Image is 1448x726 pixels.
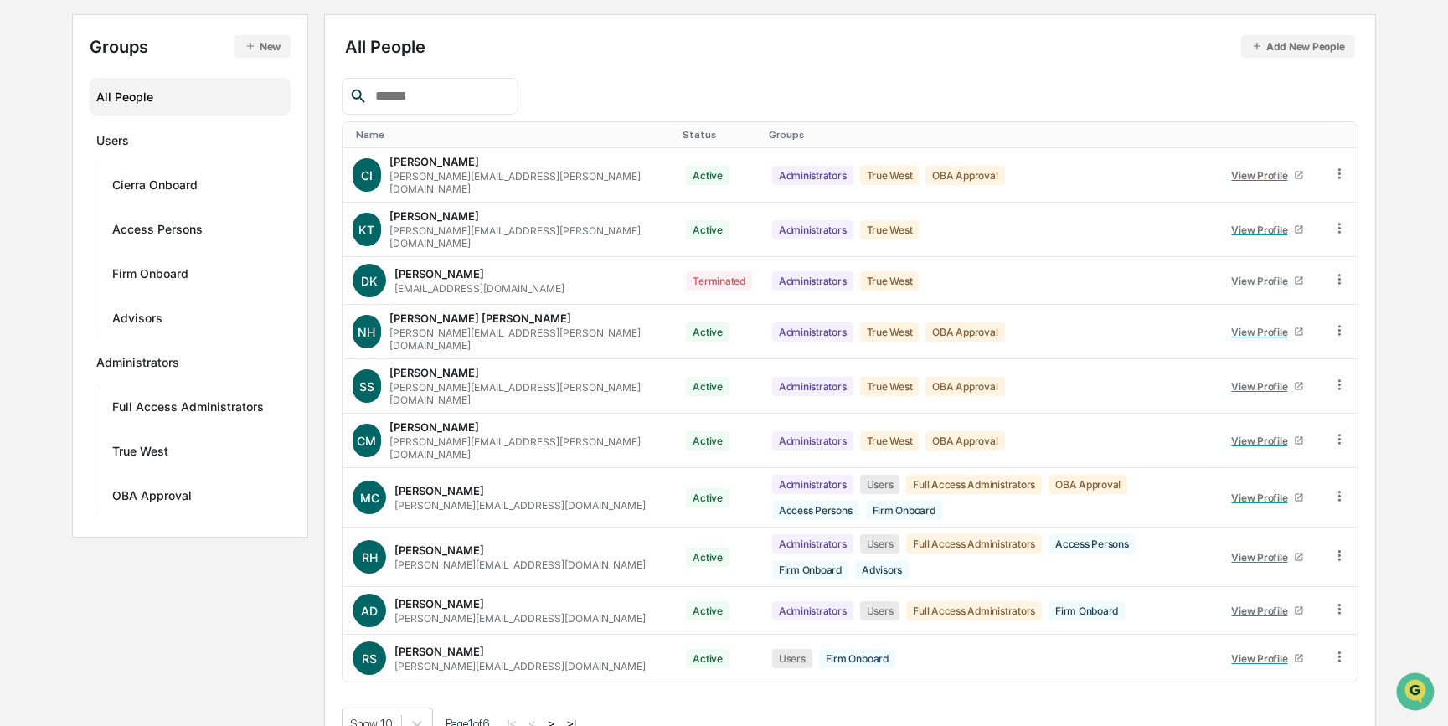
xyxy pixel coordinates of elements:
[389,327,667,352] div: [PERSON_NAME][EMAIL_ADDRESS][PERSON_NAME][DOMAIN_NAME]
[860,271,920,291] div: True West
[361,604,378,618] span: AD
[1232,605,1295,617] div: View Profile
[772,475,853,494] div: Administrators
[772,377,853,396] div: Administrators
[167,284,203,296] span: Pylon
[57,128,275,145] div: Start new chat
[772,322,853,342] div: Administrators
[394,597,484,610] div: [PERSON_NAME]
[389,435,667,461] div: [PERSON_NAME][EMAIL_ADDRESS][PERSON_NAME][DOMAIN_NAME]
[1232,169,1295,182] div: View Profile
[118,283,203,296] a: Powered byPylon
[855,560,909,579] div: Advisors
[772,560,848,579] div: Firm Onboard
[357,434,376,448] span: CM
[1232,492,1295,504] div: View Profile
[1224,544,1311,570] a: View Profile
[1049,475,1127,494] div: OBA Approval
[394,484,484,497] div: [PERSON_NAME]
[860,377,920,396] div: True West
[1224,319,1311,345] a: View Profile
[17,213,30,226] div: 🖐️
[394,499,646,512] div: [PERSON_NAME][EMAIL_ADDRESS][DOMAIN_NAME]
[112,222,203,242] div: Access Persons
[389,170,667,195] div: [PERSON_NAME][EMAIL_ADDRESS][PERSON_NAME][DOMAIN_NAME]
[389,381,667,406] div: [PERSON_NAME][EMAIL_ADDRESS][PERSON_NAME][DOMAIN_NAME]
[394,267,484,281] div: [PERSON_NAME]
[1232,435,1295,447] div: View Profile
[819,649,895,668] div: Firm Onboard
[90,35,291,58] div: Groups
[860,431,920,451] div: True West
[1232,652,1295,665] div: View Profile
[33,243,106,260] span: Data Lookup
[925,377,1004,396] div: OBA Approval
[1224,428,1311,454] a: View Profile
[1224,268,1311,294] a: View Profile
[112,444,168,464] div: True West
[394,543,484,557] div: [PERSON_NAME]
[389,420,479,434] div: [PERSON_NAME]
[96,133,129,153] div: Users
[860,322,920,342] div: True West
[394,612,646,625] div: [PERSON_NAME][EMAIL_ADDRESS][DOMAIN_NAME]
[686,322,729,342] div: Active
[772,166,853,185] div: Administrators
[112,311,162,331] div: Advisors
[234,35,291,58] button: New
[1224,598,1311,624] a: View Profile
[686,488,729,507] div: Active
[860,475,900,494] div: Users
[360,491,379,505] span: MC
[121,213,135,226] div: 🗄️
[1232,275,1295,287] div: View Profile
[389,224,667,250] div: [PERSON_NAME][EMAIL_ADDRESS][PERSON_NAME][DOMAIN_NAME]
[10,236,112,266] a: 🔎Data Lookup
[1221,129,1315,141] div: Toggle SortBy
[1049,534,1136,554] div: Access Persons
[1232,380,1295,393] div: View Profile
[356,129,669,141] div: Toggle SortBy
[138,211,208,228] span: Attestations
[389,312,571,325] div: [PERSON_NAME] [PERSON_NAME]
[906,475,1042,494] div: Full Access Administrators
[345,35,1354,58] div: All People
[17,128,47,158] img: 1746055101610-c473b297-6a78-478c-a979-82029cc54cd1
[1224,217,1311,243] a: View Profile
[906,534,1042,554] div: Full Access Administrators
[1224,373,1311,399] a: View Profile
[389,209,479,223] div: [PERSON_NAME]
[1232,326,1295,338] div: View Profile
[361,168,373,183] span: CI
[866,501,942,520] div: Firm Onboard
[772,271,853,291] div: Administrators
[925,322,1004,342] div: OBA Approval
[394,660,646,672] div: [PERSON_NAME][EMAIL_ADDRESS][DOMAIN_NAME]
[772,649,812,668] div: Users
[860,534,900,554] div: Users
[389,366,479,379] div: [PERSON_NAME]
[394,282,564,295] div: [EMAIL_ADDRESS][DOMAIN_NAME]
[361,274,378,288] span: DK
[772,534,853,554] div: Administrators
[686,271,752,291] div: Terminated
[96,355,179,375] div: Administrators
[860,220,920,239] div: True West
[1224,162,1311,188] a: View Profile
[1335,129,1351,141] div: Toggle SortBy
[1232,551,1295,564] div: View Profile
[772,601,853,620] div: Administrators
[769,129,1208,141] div: Toggle SortBy
[860,166,920,185] div: True West
[394,645,484,658] div: [PERSON_NAME]
[686,431,729,451] div: Active
[10,204,115,234] a: 🖐️Preclearance
[362,651,377,666] span: RS
[772,501,859,520] div: Access Persons
[686,220,729,239] div: Active
[906,601,1042,620] div: Full Access Administrators
[17,35,305,62] p: How can we help?
[772,431,853,451] div: Administrators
